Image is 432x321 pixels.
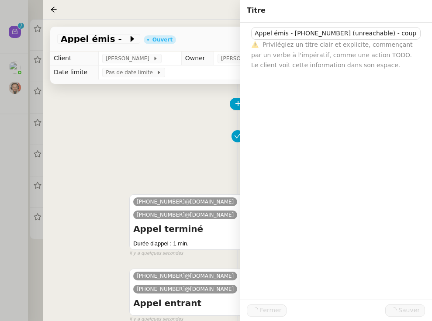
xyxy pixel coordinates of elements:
[106,68,156,77] span: Pas de date limite
[133,297,414,309] h4: Appel entrant
[137,212,234,218] span: [PHONE_NUMBER]@[DOMAIN_NAME]
[137,273,234,279] span: [PHONE_NUMBER]@[DOMAIN_NAME]
[61,35,128,43] span: Appel émis -
[50,66,99,79] td: Date limite
[181,52,214,66] td: Owner
[106,54,152,63] span: [PERSON_NAME]
[129,250,183,257] span: il y a quelques secondes
[221,54,268,63] span: [PERSON_NAME]
[137,286,234,292] span: [PHONE_NUMBER]@[DOMAIN_NAME]
[251,41,259,48] span: ⚠️
[247,304,287,317] button: Fermer
[133,223,414,235] h4: Appel terminé
[251,41,413,69] span: Privilégiez un titre clair et explicite, commençant par un verbe à l'impératif, comme une action ...
[152,37,173,42] div: Ouvert
[133,240,189,247] span: Durée d'appel : 1 min.
[137,199,234,205] span: [PHONE_NUMBER]@[DOMAIN_NAME]
[385,304,425,317] button: Sauver
[247,6,266,14] span: Titre
[50,52,99,66] td: Client
[230,98,266,110] button: Tâche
